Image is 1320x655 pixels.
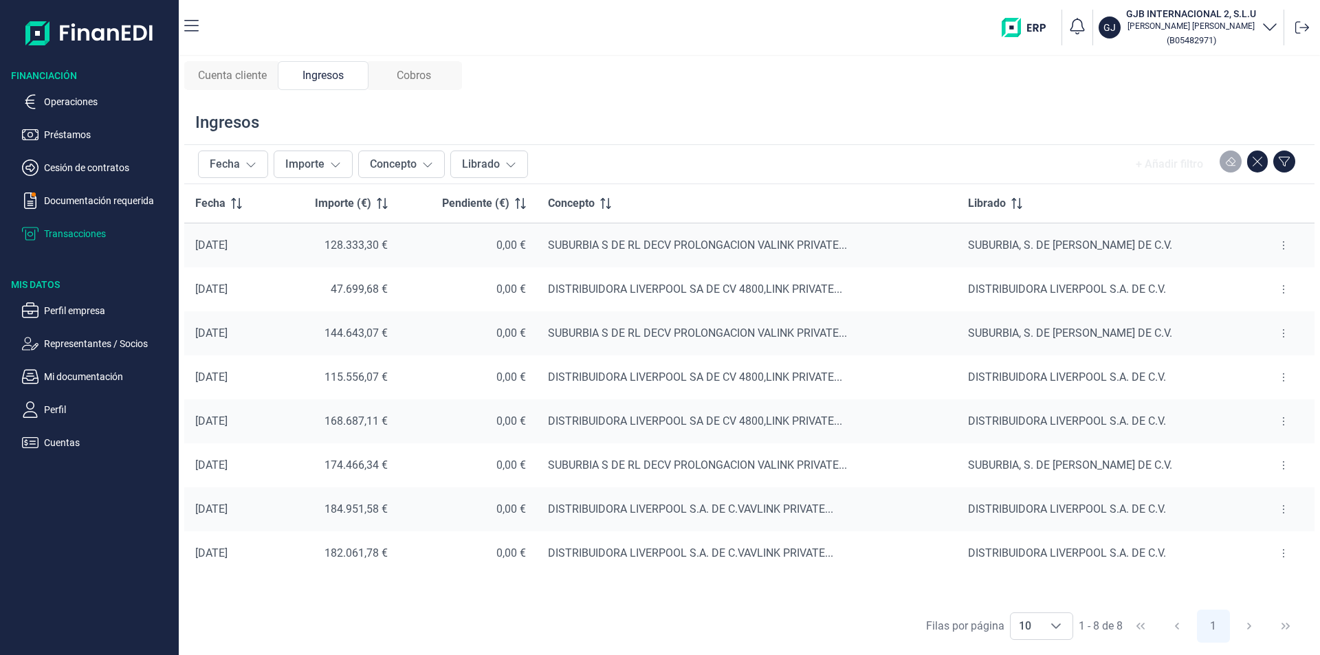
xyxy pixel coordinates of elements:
[195,414,263,428] div: [DATE]
[1103,21,1116,34] p: GJ
[44,93,173,110] p: Operaciones
[368,61,459,90] div: Cobros
[195,282,263,296] div: [DATE]
[1160,610,1193,643] button: Previous Page
[410,326,527,340] div: 0,00 €
[1039,613,1072,639] div: Choose
[397,67,431,84] span: Cobros
[1099,7,1278,48] button: GJGJB INTERNACIONAL 2, S.L.U[PERSON_NAME] [PERSON_NAME](B05482971)
[410,370,527,384] div: 0,00 €
[195,326,263,340] div: [DATE]
[285,370,388,384] div: 115.556,07 €
[968,458,1172,471] span: SUBURBIA, S. DE [PERSON_NAME] DE C.V.
[195,111,259,133] div: Ingresos
[44,159,173,176] p: Cesión de contratos
[285,282,388,296] div: 47.699,68 €
[285,502,388,516] div: 184.951,58 €
[22,368,173,385] button: Mi documentación
[1124,610,1157,643] button: First Page
[198,67,267,84] span: Cuenta cliente
[410,414,527,428] div: 0,00 €
[548,546,833,559] span: DISTRIBUIDORA LIVERPOOL S.A. DE C.VAVLINK PRIVATE...
[410,502,527,516] div: 0,00 €
[548,238,847,252] span: SUBURBIA S DE RL DECV PROLONGACION VALINK PRIVATE...
[44,368,173,385] p: Mi documentación
[22,401,173,418] button: Perfil
[195,502,263,516] div: [DATE]
[548,414,842,428] span: DISTRIBUIDORA LIVERPOOL SA DE CV 4800,LINK PRIVATE...
[22,159,173,176] button: Cesión de contratos
[1126,7,1256,21] h3: GJB INTERNACIONAL 2, S.L.U
[44,126,173,143] p: Préstamos
[195,546,263,560] div: [DATE]
[195,238,263,252] div: [DATE]
[195,195,225,212] span: Fecha
[410,546,527,560] div: 0,00 €
[968,414,1166,428] span: DISTRIBUIDORA LIVERPOOL S.A. DE C.V.
[22,126,173,143] button: Préstamos
[22,192,173,209] button: Documentación requerida
[22,302,173,319] button: Perfil empresa
[278,61,368,90] div: Ingresos
[44,335,173,352] p: Representantes / Socios
[315,195,371,212] span: Importe (€)
[968,282,1166,296] span: DISTRIBUIDORA LIVERPOOL S.A. DE C.V.
[274,151,353,178] button: Importe
[285,414,388,428] div: 168.687,11 €
[548,370,842,384] span: DISTRIBUIDORA LIVERPOOL SA DE CV 4800,LINK PRIVATE...
[302,67,344,84] span: Ingresos
[548,282,842,296] span: DISTRIBUIDORA LIVERPOOL SA DE CV 4800,LINK PRIVATE...
[22,93,173,110] button: Operaciones
[968,195,1006,212] span: Librado
[1197,610,1230,643] button: Page 1
[187,61,278,90] div: Cuenta cliente
[1126,21,1256,32] p: [PERSON_NAME] [PERSON_NAME]
[968,370,1166,384] span: DISTRIBUIDORA LIVERPOOL S.A. DE C.V.
[926,618,1004,634] div: Filas por página
[1233,610,1266,643] button: Next Page
[968,326,1172,340] span: SUBURBIA, S. DE [PERSON_NAME] DE C.V.
[410,282,527,296] div: 0,00 €
[195,458,263,472] div: [DATE]
[968,546,1166,559] span: DISTRIBUIDORA LIVERPOOL S.A. DE C.V.
[44,192,173,209] p: Documentación requerida
[22,335,173,352] button: Representantes / Socios
[1079,621,1123,632] span: 1 - 8 de 8
[44,434,173,451] p: Cuentas
[25,11,154,55] img: Logo de aplicación
[285,546,388,560] div: 182.061,78 €
[442,195,509,212] span: Pendiente (€)
[548,195,595,212] span: Concepto
[358,151,445,178] button: Concepto
[410,238,527,252] div: 0,00 €
[44,302,173,319] p: Perfil empresa
[285,458,388,472] div: 174.466,34 €
[195,370,263,384] div: [DATE]
[1011,613,1039,639] span: 10
[285,326,388,340] div: 144.643,07 €
[548,458,847,471] span: SUBURBIA S DE RL DECV PROLONGACION VALINK PRIVATE...
[1002,18,1056,37] img: erp
[968,502,1166,515] span: DISTRIBUIDORA LIVERPOOL S.A. DE C.V.
[44,225,173,242] p: Transacciones
[548,326,847,340] span: SUBURBIA S DE RL DECV PROLONGACION VALINK PRIVATE...
[22,225,173,242] button: Transacciones
[968,238,1172,252] span: SUBURBIA, S. DE [PERSON_NAME] DE C.V.
[285,238,388,252] div: 128.333,30 €
[198,151,268,178] button: Fecha
[44,401,173,418] p: Perfil
[22,434,173,451] button: Cuentas
[548,502,833,515] span: DISTRIBUIDORA LIVERPOOL S.A. DE C.VAVLINK PRIVATE...
[450,151,528,178] button: Librado
[410,458,527,472] div: 0,00 €
[1167,35,1216,45] small: Copiar cif
[1269,610,1302,643] button: Last Page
